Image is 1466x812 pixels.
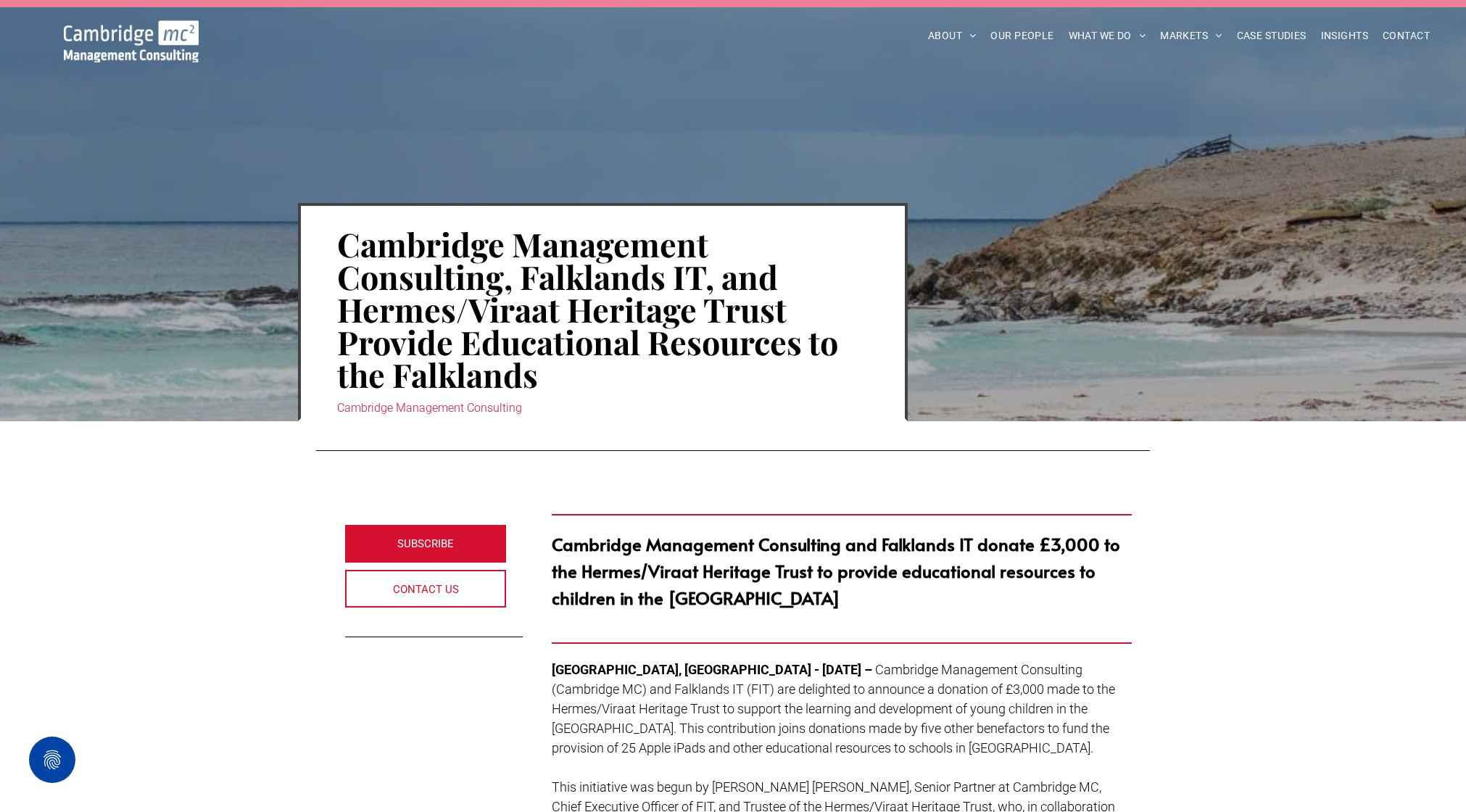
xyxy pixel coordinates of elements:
a: MARKETS [1153,25,1229,47]
span: SUBSCRIBE [397,526,454,562]
span: Cambridge Management Consulting (Cambridge MC) and Falklands IT (FIT) are delighted to announce a... [552,662,1115,755]
img: Go to Homepage [64,20,199,62]
strong: [GEOGRAPHIC_DATA], [GEOGRAPHIC_DATA] - [DATE] – [552,662,872,677]
a: ABOUT [921,25,984,47]
a: CASE STUDIES [1230,25,1314,47]
span: CONTACT US [393,571,459,608]
a: CONTACT [1375,25,1437,47]
a: SUBSCRIBE [345,525,506,563]
a: CONTACT US [345,570,506,608]
h1: Cambridge Management Consulting, Falklands IT, and Hermes/Viraat Heritage Trust Provide Education... [337,226,869,392]
a: INSIGHTS [1314,25,1375,47]
a: OUR PEOPLE [983,25,1061,47]
a: WHAT WE DO [1061,25,1154,47]
strong: Cambridge Management Consulting and Falklands IT donate £3,000 to the Hermes/Viraat Heritage Trus... [552,532,1120,610]
div: Cambridge Management Consulting [337,398,869,418]
a: Your Business Transformed | Cambridge Management Consulting [64,22,199,38]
